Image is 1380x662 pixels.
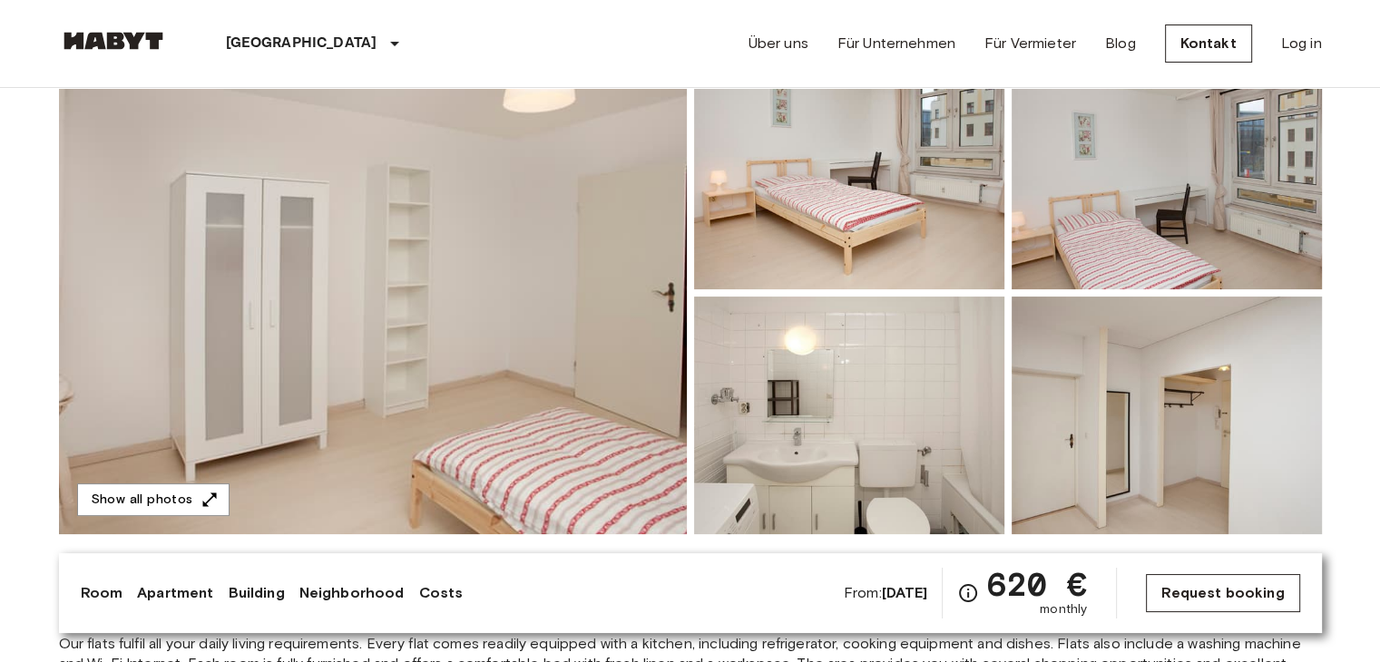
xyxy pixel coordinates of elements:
img: Picture of unit DE-01-146-03M [694,52,1004,289]
b: [DATE] [882,584,928,601]
img: Picture of unit DE-01-146-03M [1012,297,1322,534]
img: Picture of unit DE-01-146-03M [694,297,1004,534]
a: Für Unternehmen [837,33,955,54]
a: Room [81,582,123,604]
a: Costs [418,582,463,604]
span: From: [844,583,928,603]
img: Marketing picture of unit DE-01-146-03M [59,52,687,534]
span: 620 € [986,568,1087,600]
a: Request booking [1146,574,1299,612]
img: Picture of unit DE-01-146-03M [1012,52,1322,289]
svg: Check cost overview for full price breakdown. Please note that discounts apply to new joiners onl... [957,582,979,604]
a: Für Vermieter [984,33,1076,54]
button: Show all photos [77,483,230,517]
a: Über uns [749,33,808,54]
p: [GEOGRAPHIC_DATA] [226,33,377,54]
a: Building [228,582,284,604]
a: Neighborhood [299,582,405,604]
a: Log in [1281,33,1322,54]
img: Habyt [59,32,168,50]
a: Apartment [137,582,213,604]
a: Blog [1105,33,1136,54]
span: monthly [1040,600,1087,618]
a: Kontakt [1165,24,1252,63]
